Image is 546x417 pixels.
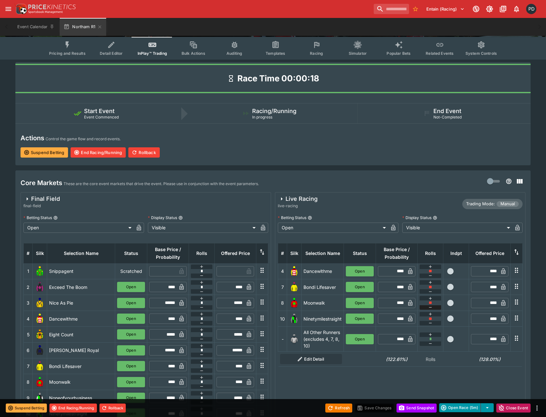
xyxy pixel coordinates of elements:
td: All Other Runners (excludes 4, 7, 8, 10) [302,327,344,352]
td: 6 [24,342,33,358]
span: Detail Editor [100,51,123,56]
td: Noneofyourbusiness [47,390,115,405]
span: Manual [497,201,519,207]
button: Open [117,282,145,292]
div: Final Field [23,195,60,203]
div: split button [439,403,494,412]
h6: (128.01%) [471,356,509,363]
th: Silk [287,243,302,263]
button: No Bookmarks [410,4,421,14]
button: Connected to PK [470,3,482,15]
img: runner 8 [289,298,299,308]
h4: Actions [21,134,44,142]
button: Betting Status [53,216,58,220]
th: # [278,243,287,263]
button: Display Status [433,216,437,220]
div: Visible [402,223,513,233]
td: Snippagent [47,263,115,279]
td: Eight Count [47,327,115,342]
button: Open [117,377,145,387]
th: Rolls [189,243,215,263]
button: Open Race (5m) [439,403,481,412]
h1: Race Time 00:00:18 [237,73,319,84]
td: 10 [278,311,287,326]
th: Base Price / Probability [376,243,418,263]
h4: Core Markets [21,179,62,187]
button: Display Status [178,216,183,220]
button: Open [117,314,145,324]
img: PriceKinetics Logo [14,3,27,15]
span: Event Commenced [84,115,119,119]
img: runner 6 [35,345,45,356]
td: 5 [24,327,33,342]
td: Ninetymilestraight [302,311,344,326]
div: Open [23,223,134,233]
div: Visible [148,223,258,233]
th: Selection Name [302,243,344,263]
button: Open [117,345,145,356]
td: 1 [24,263,33,279]
button: select merge strategy [481,403,494,412]
button: Paul Dicioccio [524,2,538,16]
span: Related Events [426,51,454,56]
td: Moonwalk [302,295,344,311]
span: Pricing and Results [49,51,86,56]
button: Close Event [496,404,531,413]
p: Betting Status [23,215,52,220]
span: Bulk Actions [182,51,205,56]
img: Sportsbook Management [28,11,63,13]
th: Offered Price [469,243,511,263]
td: 4 [278,263,287,279]
td: 7 [24,358,33,374]
img: PriceKinetics [28,4,76,9]
td: - [278,327,287,352]
td: 8 [278,295,287,311]
th: Silk [33,243,47,263]
td: Bondi Lifesaver [47,358,115,374]
button: Event Calendar [13,18,58,36]
button: Toggle light/dark mode [484,3,495,15]
button: Open [117,329,145,339]
button: Open [346,282,374,292]
button: Rollback [99,404,126,413]
button: Open [346,298,374,308]
button: Open [117,393,145,403]
th: Rolls [418,243,443,263]
button: Refresh [325,404,352,413]
img: runner 9 [35,393,45,403]
div: Live Racing [278,195,318,203]
td: Dancewithme [47,311,115,326]
span: Auditing [226,51,242,56]
p: Display Status [402,215,431,220]
td: 7 [278,279,287,295]
img: runner 7 [289,282,299,292]
td: Dancewithme [302,263,344,279]
span: live-racing [278,203,318,209]
th: Status [115,243,147,263]
button: End Racing/Running [71,147,126,158]
span: InPlay™ Trading [138,51,167,56]
th: # [24,243,33,263]
button: Open [346,266,374,276]
p: Scratched [117,268,145,274]
button: open drawer [3,3,14,15]
button: Notifications [511,3,522,15]
input: search [374,4,409,14]
span: In progress [252,115,272,119]
button: Suspend Betting [6,404,47,413]
button: more [533,404,541,412]
button: Northam R1 [60,18,106,36]
h5: Start Event [84,107,115,115]
span: final-field [23,203,60,209]
div: Open [278,223,388,233]
button: Open [346,334,374,344]
span: Simulator [349,51,367,56]
div: Paul Dicioccio [526,4,536,14]
img: runner 4 [289,266,299,276]
button: Betting Status [308,216,312,220]
button: Documentation [497,3,509,15]
button: Select Tenant [422,4,468,14]
p: Display Status [148,215,177,220]
span: Popular Bets [387,51,411,56]
button: Edit Detail [280,354,342,364]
